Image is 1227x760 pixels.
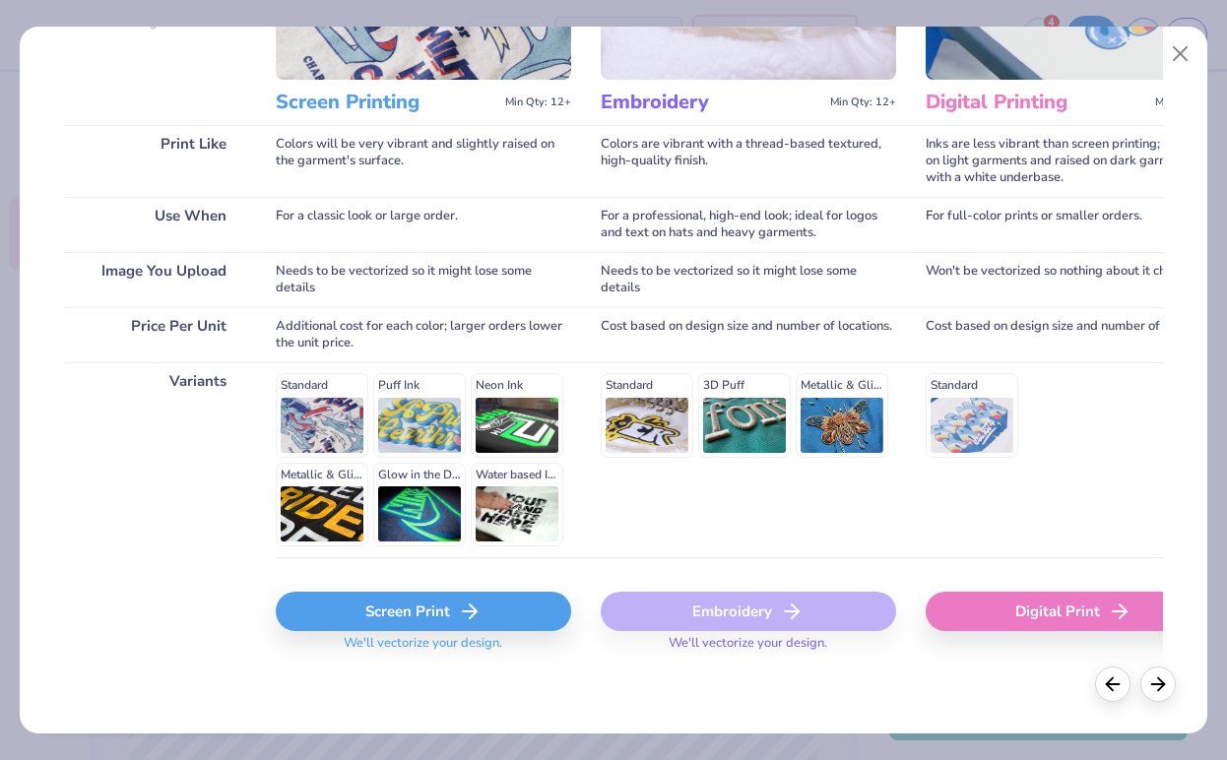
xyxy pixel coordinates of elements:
[661,635,835,664] span: We'll vectorize your design.
[926,307,1221,362] div: Cost based on design size and number of locations.
[64,252,246,307] div: Image You Upload
[64,197,246,252] div: Use When
[276,592,571,631] div: Screen Print
[64,13,246,30] p: You can change this later.
[926,125,1221,197] div: Inks are less vibrant than screen printing; smooth on light garments and raised on dark garments ...
[276,252,571,307] div: Needs to be vectorized so it might lose some details
[276,197,571,252] div: For a classic look or large order.
[64,125,246,197] div: Print Like
[336,635,510,664] span: We'll vectorize your design.
[601,197,896,252] div: For a professional, high-end look; ideal for logos and text on hats and heavy garments.
[276,125,571,197] div: Colors will be very vibrant and slightly raised on the garment's surface.
[601,592,896,631] div: Embroidery
[505,95,571,109] span: Min Qty: 12+
[1162,35,1199,73] button: Close
[926,252,1221,307] div: Won't be vectorized so nothing about it changes
[64,307,246,362] div: Price Per Unit
[601,90,822,115] h3: Embroidery
[830,95,896,109] span: Min Qty: 12+
[276,90,497,115] h3: Screen Printing
[926,90,1147,115] h3: Digital Printing
[601,307,896,362] div: Cost based on design size and number of locations.
[926,197,1221,252] div: For full-color prints or smaller orders.
[601,252,896,307] div: Needs to be vectorized so it might lose some details
[64,362,246,557] div: Variants
[926,592,1221,631] div: Digital Print
[1155,95,1221,109] span: Min Qty: 12+
[601,125,896,197] div: Colors are vibrant with a thread-based textured, high-quality finish.
[276,307,571,362] div: Additional cost for each color; larger orders lower the unit price.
